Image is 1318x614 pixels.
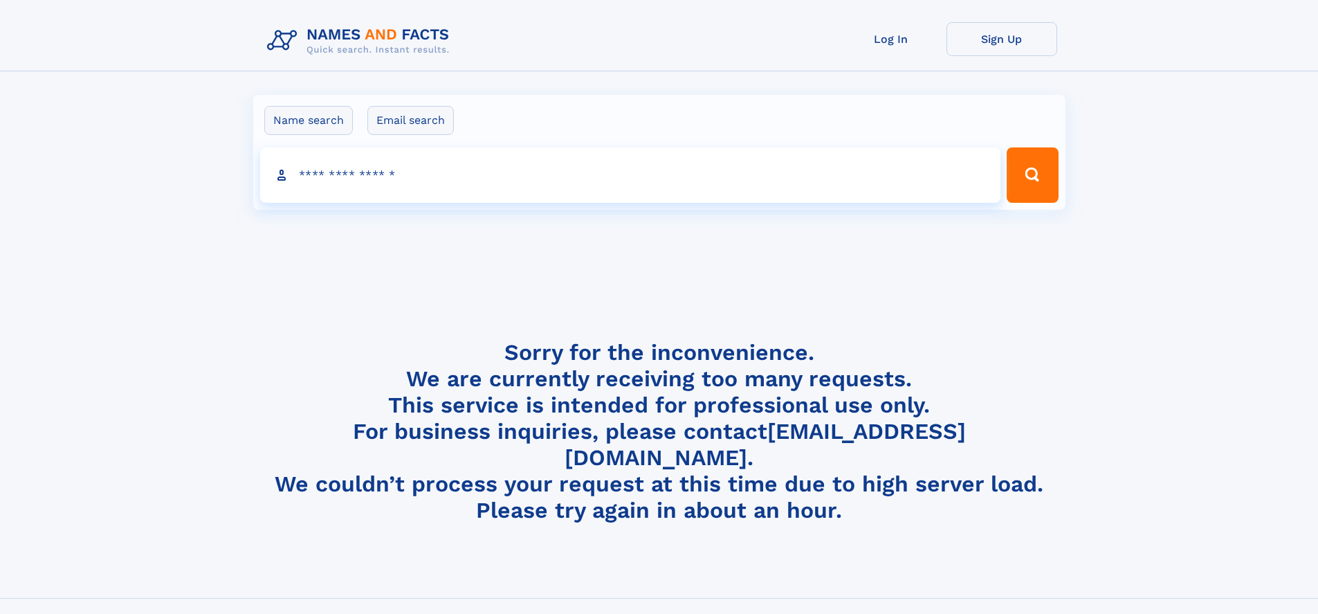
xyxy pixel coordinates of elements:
[836,22,946,56] a: Log In
[262,22,461,60] img: Logo Names and Facts
[264,106,353,135] label: Name search
[262,339,1057,524] h4: Sorry for the inconvenience. We are currently receiving too many requests. This service is intend...
[1007,147,1058,203] button: Search Button
[260,147,1001,203] input: search input
[367,106,454,135] label: Email search
[565,418,966,471] a: [EMAIL_ADDRESS][DOMAIN_NAME]
[946,22,1057,56] a: Sign Up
